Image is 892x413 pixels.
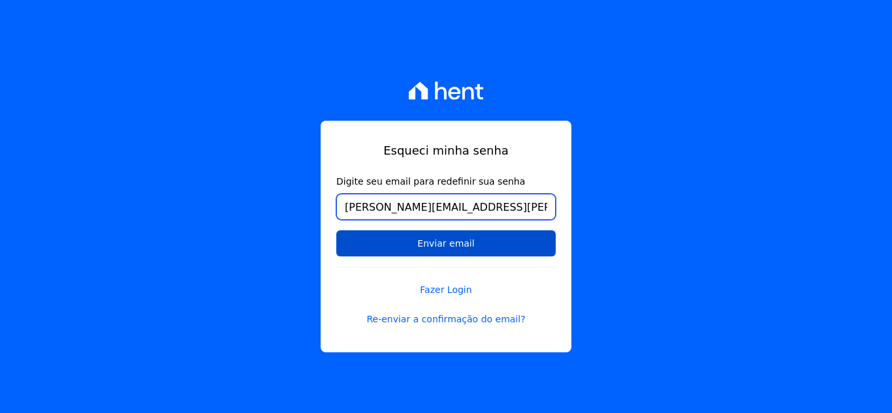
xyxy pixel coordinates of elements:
h1: Esqueci minha senha [336,142,556,159]
a: Fazer Login [336,267,556,297]
label: Digite seu email para redefinir sua senha [336,175,556,189]
a: Re-enviar a confirmação do email? [336,313,556,326]
input: Enviar email [336,230,556,256]
input: Email [336,194,556,220]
